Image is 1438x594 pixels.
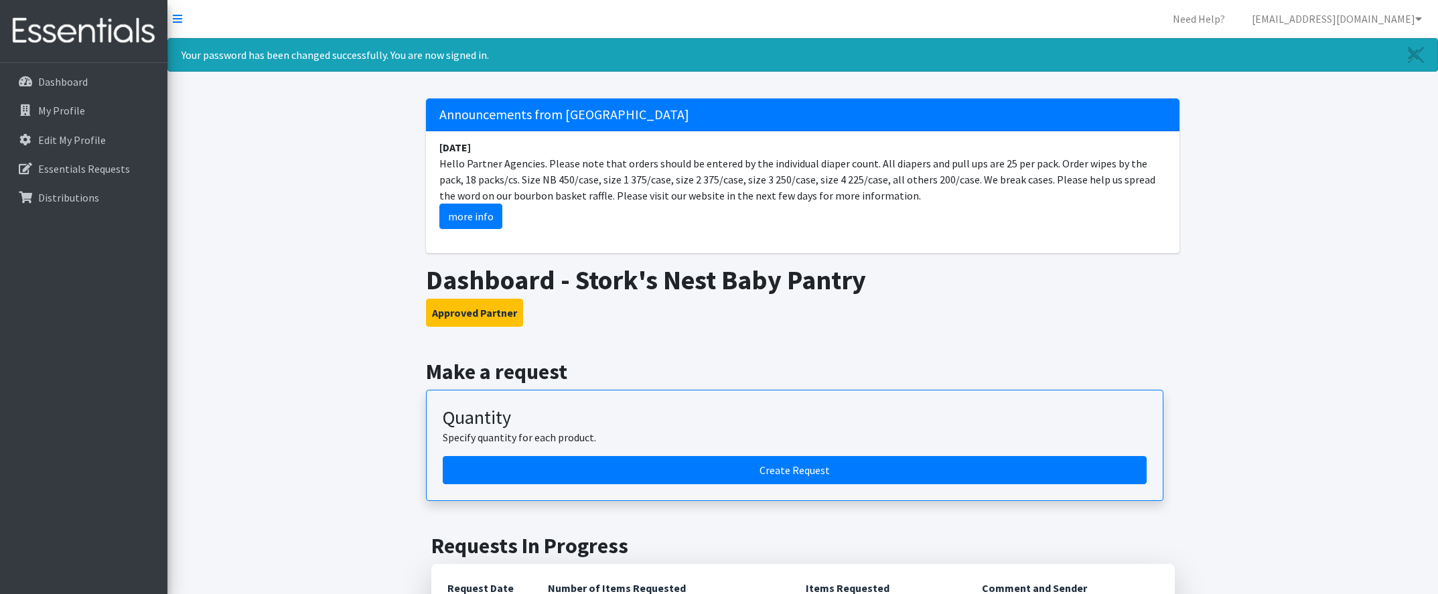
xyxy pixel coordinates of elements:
[38,104,85,117] p: My Profile
[1394,39,1437,71] a: Close
[439,204,502,229] a: more info
[38,75,88,88] p: Dashboard
[1241,5,1433,32] a: [EMAIL_ADDRESS][DOMAIN_NAME]
[5,68,162,95] a: Dashboard
[443,429,1147,445] p: Specify quantity for each product.
[426,264,1179,296] h1: Dashboard - Stork's Nest Baby Pantry
[5,155,162,182] a: Essentials Requests
[5,97,162,124] a: My Profile
[1162,5,1236,32] a: Need Help?
[38,133,106,147] p: Edit My Profile
[5,184,162,211] a: Distributions
[426,359,1179,384] h2: Make a request
[443,456,1147,484] a: Create a request by quantity
[5,9,162,54] img: HumanEssentials
[426,131,1179,237] li: Hello Partner Agencies. Please note that orders should be entered by the individual diaper count....
[426,98,1179,131] h5: Announcements from [GEOGRAPHIC_DATA]
[443,406,1147,429] h3: Quantity
[439,141,471,154] strong: [DATE]
[5,127,162,153] a: Edit My Profile
[167,38,1438,72] div: Your password has been changed successfully. You are now signed in.
[38,162,130,175] p: Essentials Requests
[431,533,1175,559] h2: Requests In Progress
[426,299,523,327] button: Approved Partner
[38,191,99,204] p: Distributions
